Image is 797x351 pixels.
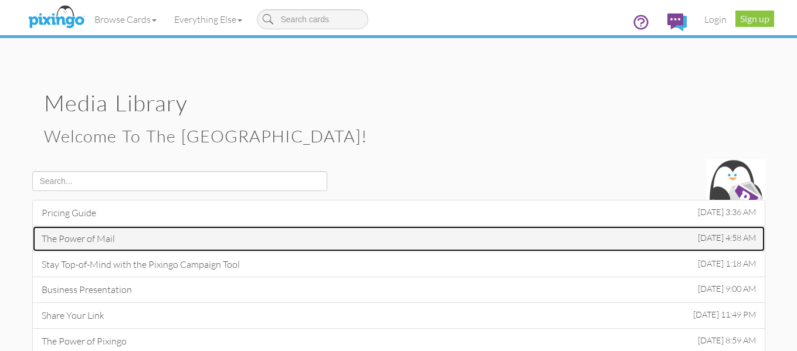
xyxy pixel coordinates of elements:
[32,200,765,226] a: Pricing Guide[DATE] 3:36 AM
[44,91,765,115] h1: Media Library
[693,309,756,321] span: [DATE] 11:49 PM
[707,159,765,218] img: Pixingo Penguin
[257,9,368,29] input: Search cards
[698,258,756,270] span: [DATE] 1:18 AM
[165,5,251,34] a: Everything Else
[32,277,765,303] a: Business Presentation[DATE] 9:00 AM
[32,171,327,191] input: Search...
[86,5,165,34] a: Browse Cards
[25,3,87,32] img: pixingo logo
[696,5,735,34] a: Login
[698,283,756,295] span: [DATE] 9:00 AM
[667,13,687,31] img: comments.svg
[32,226,765,252] a: The Power of Mail[DATE] 4:58 AM
[698,335,756,347] span: [DATE] 8:59 AM
[698,232,756,244] span: [DATE] 4:58 AM
[32,251,765,278] a: Stay Top-of-Mind with the Pixingo Campaign Tool[DATE] 1:18 AM
[44,127,754,146] h2: Welcome to the [GEOGRAPHIC_DATA]!
[735,11,774,27] a: Sign up
[32,302,765,329] a: Share Your Link[DATE] 11:49 PM
[698,206,756,219] span: [DATE] 3:36 AM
